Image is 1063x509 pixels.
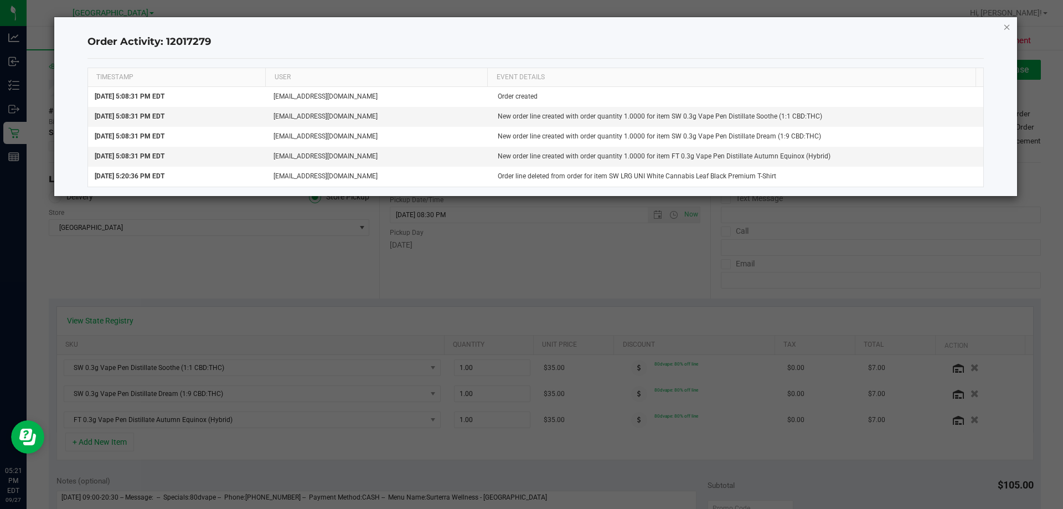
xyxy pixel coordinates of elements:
[491,87,984,107] td: Order created
[267,107,491,127] td: [EMAIL_ADDRESS][DOMAIN_NAME]
[267,87,491,107] td: [EMAIL_ADDRESS][DOMAIN_NAME]
[95,152,164,160] span: [DATE] 5:08:31 PM EDT
[491,167,984,186] td: Order line deleted from order for item SW LRG UNI White Cannabis Leaf Black Premium T-Shirt
[95,112,164,120] span: [DATE] 5:08:31 PM EDT
[87,35,984,49] h4: Order Activity: 12017279
[491,147,984,167] td: New order line created with order quantity 1.0000 for item FT 0.3g Vape Pen Distillate Autumn Equ...
[267,127,491,147] td: [EMAIL_ADDRESS][DOMAIN_NAME]
[267,147,491,167] td: [EMAIL_ADDRESS][DOMAIN_NAME]
[267,167,491,186] td: [EMAIL_ADDRESS][DOMAIN_NAME]
[88,68,266,87] th: TIMESTAMP
[11,420,44,454] iframe: Resource center
[265,68,487,87] th: USER
[95,172,164,180] span: [DATE] 5:20:36 PM EDT
[95,92,164,100] span: [DATE] 5:08:31 PM EDT
[491,107,984,127] td: New order line created with order quantity 1.0000 for item SW 0.3g Vape Pen Distillate Soothe (1:...
[487,68,976,87] th: EVENT DETAILS
[95,132,164,140] span: [DATE] 5:08:31 PM EDT
[491,127,984,147] td: New order line created with order quantity 1.0000 for item SW 0.3g Vape Pen Distillate Dream (1:9...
